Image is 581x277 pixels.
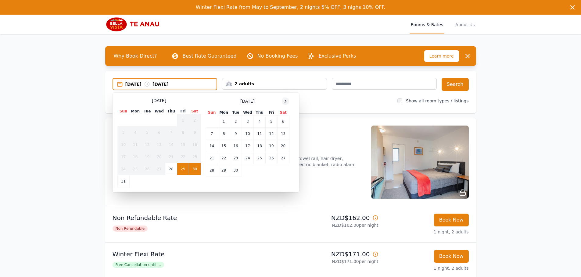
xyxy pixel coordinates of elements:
[266,140,277,152] td: 19
[242,128,253,140] td: 10
[254,110,266,115] th: Thu
[153,151,165,163] td: 20
[242,115,253,128] td: 3
[266,152,277,164] td: 26
[165,151,177,163] td: 21
[454,15,476,34] a: About Us
[206,152,218,164] td: 21
[318,52,356,60] p: Exclusive Perks
[129,151,141,163] td: 18
[182,52,236,60] p: Best Rate Guaranteed
[218,128,230,140] td: 8
[165,139,177,151] td: 14
[230,140,242,152] td: 16
[153,126,165,139] td: 6
[406,98,468,103] label: Show all room types / listings
[141,108,153,114] th: Tue
[165,126,177,139] td: 7
[206,128,218,140] td: 7
[277,115,289,128] td: 6
[410,15,444,34] a: Rooms & Rates
[189,108,201,114] th: Sat
[206,110,218,115] th: Sun
[129,163,141,175] td: 25
[383,229,469,235] p: 1 night, 2 adults
[293,214,378,222] p: NZD$162.00
[230,128,242,140] td: 9
[153,108,165,114] th: Wed
[177,126,189,139] td: 8
[153,139,165,151] td: 13
[189,139,201,151] td: 16
[153,163,165,175] td: 27
[254,115,266,128] td: 4
[141,163,153,175] td: 26
[113,226,148,232] span: Non Refundable
[113,250,288,258] p: Winter Flexi Rate
[109,50,162,62] span: Why Book Direct?
[129,108,141,114] th: Mon
[117,126,129,139] td: 3
[218,110,230,115] th: Mon
[218,140,230,152] td: 15
[129,139,141,151] td: 11
[230,115,242,128] td: 2
[434,250,469,263] button: Book Now
[206,140,218,152] td: 14
[196,4,385,10] span: Winter Flexi Rate from May to September, 2 nights 5% OFF, 3 nighs 10% OFF.
[257,52,298,60] p: No Booking Fees
[277,152,289,164] td: 27
[105,17,164,32] img: Bella Vista Te Anau
[254,140,266,152] td: 18
[240,98,255,104] span: [DATE]
[266,110,277,115] th: Fri
[230,164,242,176] td: 30
[117,163,129,175] td: 24
[129,126,141,139] td: 4
[242,140,253,152] td: 17
[177,108,189,114] th: Fri
[177,139,189,151] td: 15
[218,152,230,164] td: 22
[242,110,253,115] th: Wed
[218,115,230,128] td: 1
[277,110,289,115] th: Sat
[222,81,327,87] div: 2 adults
[117,108,129,114] th: Sun
[266,128,277,140] td: 12
[254,128,266,140] td: 11
[117,139,129,151] td: 10
[424,50,459,62] span: Learn more
[113,214,288,222] p: Non Refundable Rate
[117,175,129,187] td: 31
[165,108,177,114] th: Thu
[230,110,242,115] th: Tue
[293,222,378,228] p: NZD$162.00 per night
[206,164,218,176] td: 28
[189,114,201,126] td: 2
[141,151,153,163] td: 19
[165,163,177,175] td: 28
[141,139,153,151] td: 12
[177,114,189,126] td: 1
[117,151,129,163] td: 17
[113,262,164,268] span: Free Cancellation until ...
[383,265,469,271] p: 1 night, 2 adults
[152,98,166,104] span: [DATE]
[254,152,266,164] td: 25
[277,140,289,152] td: 20
[442,78,469,91] button: Search
[293,250,378,258] p: NZD$171.00
[189,163,201,175] td: 30
[177,163,189,175] td: 29
[177,151,189,163] td: 22
[242,152,253,164] td: 24
[293,258,378,265] p: NZD$171.00 per night
[277,128,289,140] td: 13
[230,152,242,164] td: 23
[189,126,201,139] td: 9
[434,214,469,226] button: Book Now
[189,151,201,163] td: 23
